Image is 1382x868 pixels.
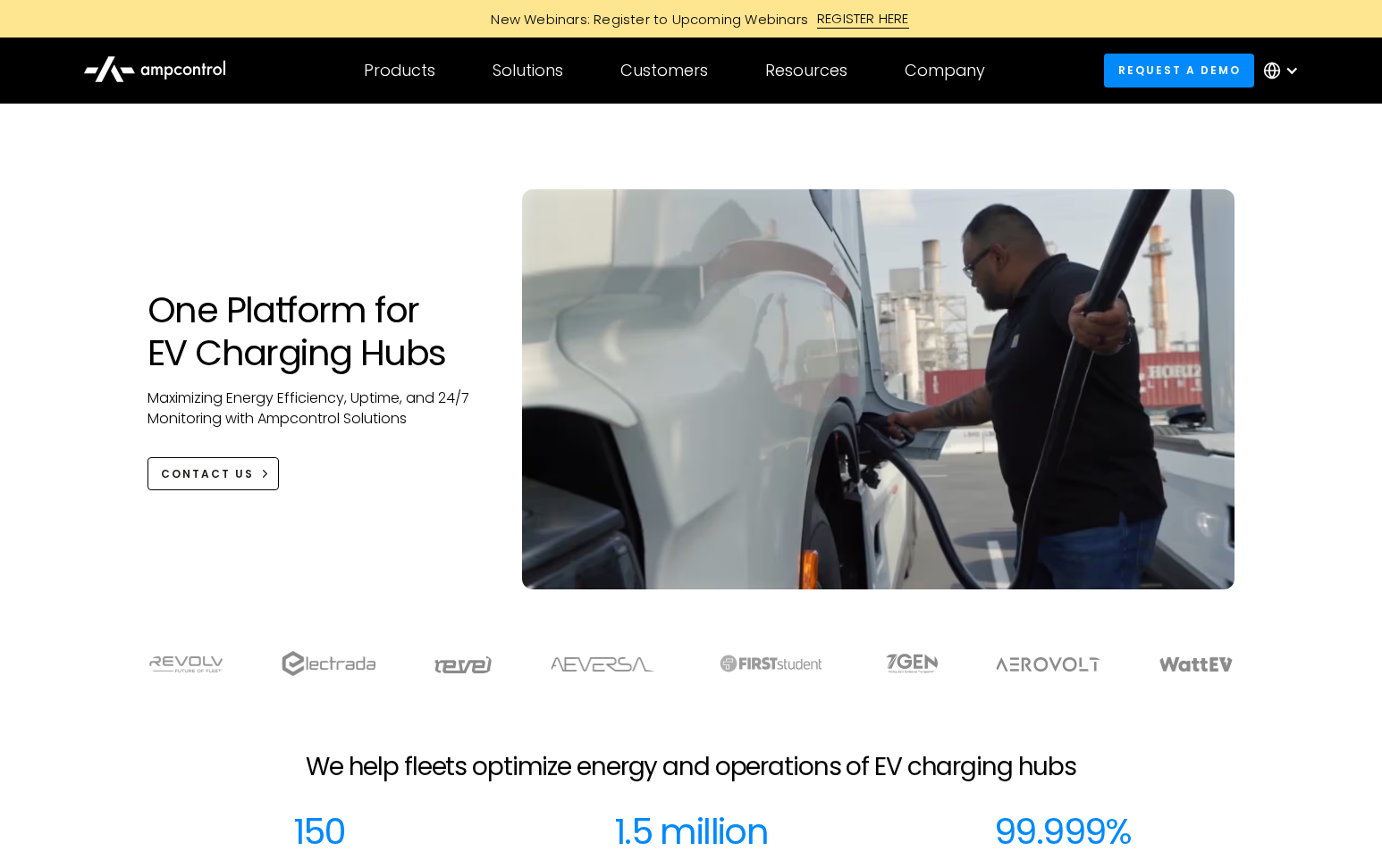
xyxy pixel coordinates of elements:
a: CONTACT US [147,457,279,490]
div: Customers [620,61,708,80]
div: Solutions [493,61,563,80]
div: Resources [765,61,847,80]
div: Products [364,61,435,80]
div: 99.999% [994,810,1132,853]
a: Request a demo [1104,54,1254,87]
img: Aerovolt Logo [995,657,1101,672]
img: WattEV logo [1159,657,1234,672]
a: New Webinars: Register to Upcoming WebinarsREGISTER HERE [289,9,1093,29]
p: Maximizing Energy Efficiency, Uptime, and 24/7 Monitoring with Ampcontrol Solutions [147,388,486,429]
div: New Webinars: Register to Upcoming Webinars [473,10,817,29]
h1: One Platform for EV Charging Hubs [147,288,486,374]
div: CONTACT US [161,466,254,482]
img: electrada logo [282,651,375,676]
div: REGISTER HERE [817,9,909,29]
div: Company [905,61,985,80]
div: 1.5 million [614,810,768,853]
div: 150 [293,810,345,853]
h2: We help fleets optimize energy and operations of EV charging hubs [306,752,1076,782]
